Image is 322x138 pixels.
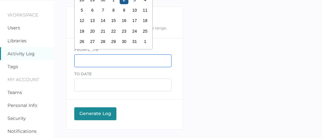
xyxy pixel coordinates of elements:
[109,6,118,15] div: Choose Wednesday, October 8th, 2025
[78,37,86,46] div: Choose Sunday, October 26th, 2025
[78,6,86,15] div: Choose Sunday, October 5th, 2025
[98,16,107,25] div: Choose Tuesday, October 14th, 2025
[78,111,113,116] div: Generate Log
[140,37,149,46] div: Choose Saturday, November 1st, 2025
[119,16,128,25] div: Choose Thursday, October 16th, 2025
[119,6,128,15] div: Choose Thursday, October 9th, 2025
[98,37,107,46] div: Choose Tuesday, October 28th, 2025
[78,27,86,36] div: Choose Sunday, October 19th, 2025
[130,6,139,15] div: Choose Friday, October 10th, 2025
[130,27,139,36] div: Choose Friday, October 24th, 2025
[98,27,107,36] div: Choose Tuesday, October 21st, 2025
[7,128,37,134] a: Notifications
[7,38,27,44] a: Libraries
[119,27,128,36] div: Choose Thursday, October 23rd, 2025
[78,16,86,25] div: Choose Sunday, October 12th, 2025
[130,37,139,46] div: Choose Friday, October 31st, 2025
[140,6,149,15] div: Choose Saturday, October 11th, 2025
[140,16,149,25] div: Choose Saturday, October 18th, 2025
[7,51,35,57] a: Activity Log
[74,107,116,120] button: Generate Log
[109,16,118,25] div: Choose Wednesday, October 15th, 2025
[119,37,128,46] div: Choose Thursday, October 30th, 2025
[88,16,97,25] div: Choose Monday, October 13th, 2025
[109,37,118,46] div: Choose Wednesday, October 29th, 2025
[7,115,26,121] a: Security
[88,27,97,36] div: Choose Monday, October 20th, 2025
[74,71,92,76] span: TO DATE
[7,102,37,108] a: Personal Info
[7,25,20,31] a: Users
[88,6,97,15] div: Choose Monday, October 6th, 2025
[7,64,18,69] a: Tags
[140,27,149,36] div: Choose Saturday, October 25th, 2025
[7,90,22,95] a: Teams
[88,37,97,46] div: Choose Monday, October 27th, 2025
[98,6,107,15] div: Choose Tuesday, October 7th, 2025
[130,16,139,25] div: Choose Friday, October 17th, 2025
[109,27,118,36] div: Choose Wednesday, October 22nd, 2025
